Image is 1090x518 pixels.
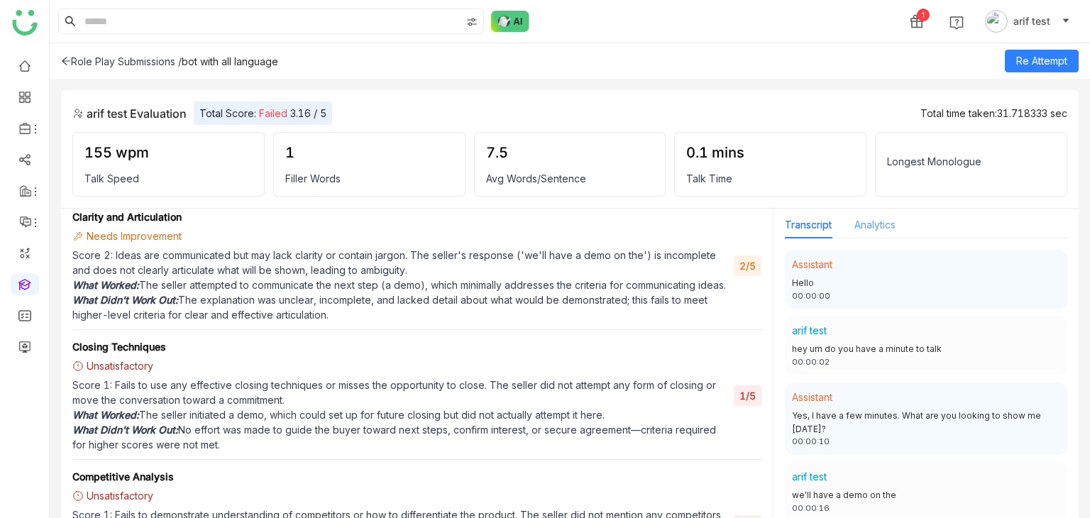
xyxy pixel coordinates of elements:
p: The explanation was unclear, incomplete, and lacked detail about what would be demonstrated; this... [72,292,727,322]
div: 2/5 [734,255,761,276]
div: Yes, I have a few minutes. What are you looking to show me [DATE]? [792,409,1060,436]
div: Filler Words [285,172,453,184]
div: 00:00:00 [792,290,1060,302]
button: Transcript [785,217,832,233]
strong: What Worked: [72,279,139,291]
div: 00:00:16 [792,502,1060,514]
strong: What Worked: [72,409,139,421]
p: The seller initiated a demo, which could set up for future closing but did not actually attempt i... [72,407,727,422]
span: arif test [792,470,827,483]
p: No effort was made to guide the buyer toward next steps, confirm interest, or secure agreement—cr... [72,422,727,452]
div: 00:00:10 [792,436,1060,448]
img: logo [12,10,38,35]
img: avatar [985,10,1008,33]
p: Score 2: Ideas are communicated but may lack clarity or contain jargon. The seller's response ('w... [72,248,727,277]
span: arif test [792,324,827,336]
img: search-type.svg [466,16,478,28]
div: Role Play Submissions / [61,55,182,67]
strong: What Didn't Work Out: [72,294,178,306]
span: 31.718333 sec [997,107,1067,119]
div: Hello [792,277,1060,290]
div: Talk Time [686,172,854,184]
div: 1 [917,9,930,21]
div: 155 wpm [84,144,253,161]
span: Assistant [792,258,832,270]
span: Assistant [792,391,832,403]
span: Failed [259,107,287,119]
div: Total time taken: [920,107,1067,119]
div: arif test Evaluation [72,105,187,122]
strong: What Didn't Work Out: [72,424,178,436]
div: 0.1 mins [686,144,854,161]
div: Unsatisfactory [72,488,727,503]
div: Talk Speed [84,172,253,184]
div: 00:00:02 [792,356,1060,368]
div: 1 [285,144,453,161]
span: arif test [1013,13,1050,29]
img: ask-buddy-normal.svg [491,11,529,32]
div: we'll have a demo on the [792,489,1060,502]
p: The seller attempted to communicate the next step (a demo), which minimally addresses the criteri... [72,277,727,292]
div: Needs Improvement [72,228,727,243]
div: 1/5 [734,385,761,406]
div: Avg Words/Sentence [486,172,654,184]
img: role-play.svg [72,108,84,119]
div: bot with all language [182,55,278,67]
div: Total Score: 3.16 / 5 [194,101,332,125]
div: Longest Monologue [887,155,1055,167]
div: Unsatisfactory [72,358,727,373]
span: Re Attempt [1016,53,1067,69]
button: arif test [982,10,1073,33]
p: Score 1: Fails to use any effective closing techniques or misses the opportunity to close. The se... [72,378,727,407]
div: 7.5 [486,144,654,161]
div: hey um do you have a minute to talk [792,343,1060,356]
div: Closing Techniques [72,339,727,354]
div: Clarity and Articulation [72,209,727,224]
button: Re Attempt [1005,50,1079,72]
img: help.svg [949,16,964,30]
div: Competitive Analysis [72,469,727,484]
button: Analytics [854,217,896,233]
